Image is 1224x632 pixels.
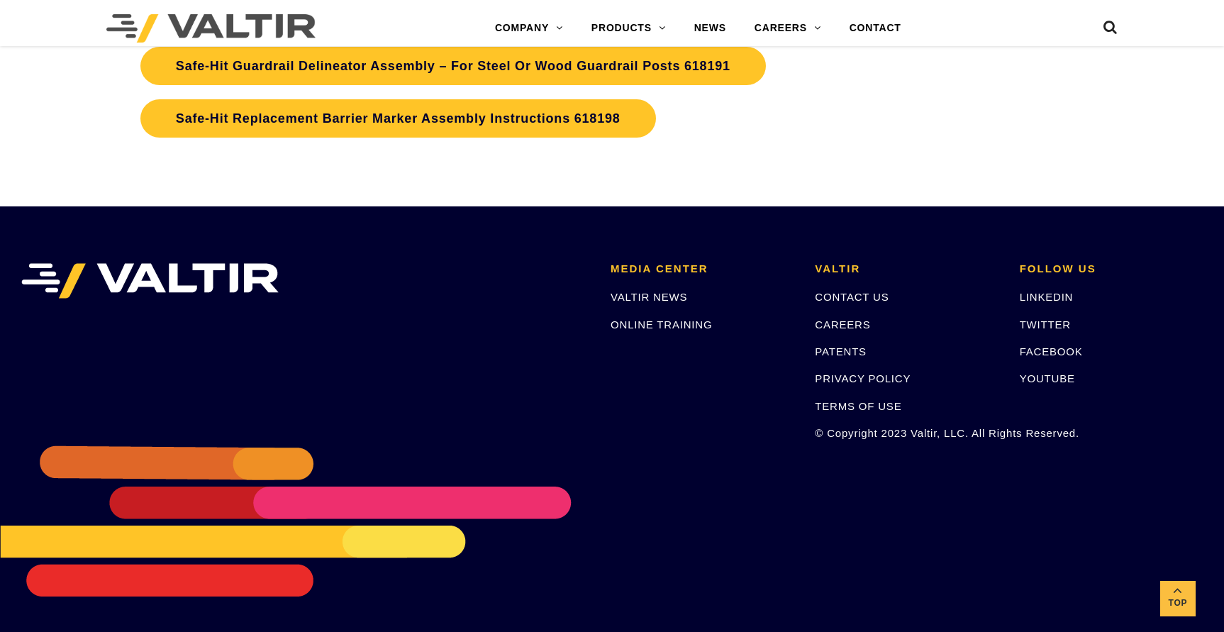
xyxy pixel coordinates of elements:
[815,400,901,412] a: TERMS OF USE
[815,372,911,384] a: PRIVACY POLICY
[1020,372,1075,384] a: YOUTUBE
[1020,345,1083,357] a: FACEBOOK
[611,318,712,331] a: ONLINE TRAINING
[21,263,279,299] img: VALTIR
[1020,263,1203,275] h2: FOLLOW US
[815,318,870,331] a: CAREERS
[815,345,867,357] a: PATENTS
[1020,291,1074,303] a: LINKEDIN
[815,425,998,441] p: © Copyright 2023 Valtir, LLC. All Rights Reserved.
[106,14,316,43] img: Valtir
[835,14,916,43] a: CONTACT
[577,14,680,43] a: PRODUCTS
[611,291,687,303] a: VALTIR NEWS
[140,47,766,85] a: Safe-Hit Guardrail Delineator Assembly – For Steel Or Wood Guardrail Posts 618191
[1160,581,1196,616] a: Top
[1160,595,1196,611] span: Top
[815,291,889,303] a: CONTACT US
[176,111,621,126] strong: Safe-Hit Replacement Barrier Marker Assembly Instructions 618198
[680,14,740,43] a: NEWS
[611,263,794,275] h2: MEDIA CENTER
[740,14,835,43] a: CAREERS
[815,263,998,275] h2: VALTIR
[140,99,656,138] a: Safe-Hit Replacement Barrier Marker Assembly Instructions 618198
[1020,318,1071,331] a: TWITTER
[176,59,730,73] strong: Safe-Hit Guardrail Delineator Assembly – For Steel Or Wood Guardrail Posts 618191
[481,14,577,43] a: COMPANY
